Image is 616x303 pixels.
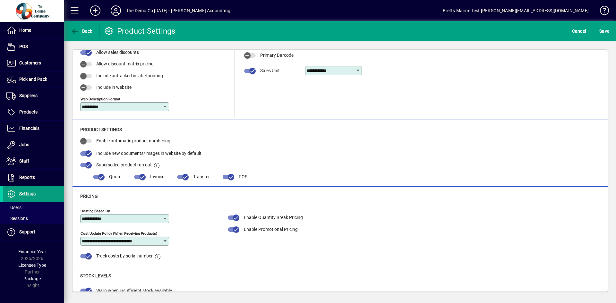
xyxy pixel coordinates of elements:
span: Financial Year [18,249,46,254]
a: Financials [3,121,64,137]
span: Back [71,29,92,34]
span: Invoice [150,174,164,179]
span: Support [19,229,35,234]
span: POS [19,44,28,49]
a: Customers [3,55,64,71]
span: Product Settings [80,127,122,132]
span: Allow discount matrix pricing [96,61,154,66]
a: Suppliers [3,88,64,104]
span: Quote [109,174,121,179]
a: Users [3,202,64,213]
span: Allow sales discounts [96,50,139,55]
span: Pick and Pack [19,77,47,82]
span: Enable Promotional Pricing [244,227,298,232]
button: Add [85,5,106,16]
a: Pick and Pack [3,72,64,88]
a: Products [3,104,64,120]
div: Product Settings [104,26,175,36]
span: Sales Unit [260,68,280,73]
span: Warn when insufficient stock available [96,288,172,293]
span: Home [19,28,31,33]
span: Enable Quantity Break Pricing [244,215,303,220]
button: Back [69,25,94,37]
span: Products [19,109,38,114]
span: Track costs by serial number [96,253,153,258]
span: Enable automatic product numbering [96,138,170,143]
span: Include in website [96,85,132,90]
span: Include new documents/images in website by default [96,151,201,156]
span: Cancel [572,26,586,36]
span: Settings [19,191,36,196]
span: Staff [19,158,29,164]
span: Reports [19,175,35,180]
span: Transfer [193,174,210,179]
span: Pricing [80,194,98,199]
a: Jobs [3,137,64,153]
a: Staff [3,153,64,169]
a: Knowledge Base [595,1,608,22]
span: Suppliers [19,93,38,98]
span: Customers [19,60,41,65]
a: Support [3,224,64,240]
span: Primary Barcode [260,53,294,58]
button: Cancel [570,25,588,37]
span: Sessions [6,216,28,221]
span: Superseded product run out [96,162,152,167]
span: Financials [19,126,39,131]
span: ave [599,26,609,36]
div: The Demo Co [DATE] - [PERSON_NAME] Accounting [126,5,230,16]
span: Package [23,276,41,281]
mat-label: Web Description Format [81,97,120,101]
span: Jobs [19,142,29,147]
span: S [599,29,602,34]
mat-label: Costing Based on [81,209,110,213]
span: Licensee Type [18,263,46,268]
div: Bretts Marine Test [PERSON_NAME][EMAIL_ADDRESS][DOMAIN_NAME] [443,5,589,16]
span: Users [6,205,21,210]
app-page-header-button: Back [64,25,99,37]
span: Include untracked in label printing [96,73,163,78]
span: Stock Levels [80,273,111,278]
a: Sessions [3,213,64,224]
a: Reports [3,170,64,186]
a: POS [3,39,64,55]
button: Save [598,25,611,37]
a: Home [3,22,64,38]
span: POS [239,174,247,179]
button: Profile [106,5,126,16]
mat-label: Cost Update Policy (when receiving products) [81,231,157,236]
